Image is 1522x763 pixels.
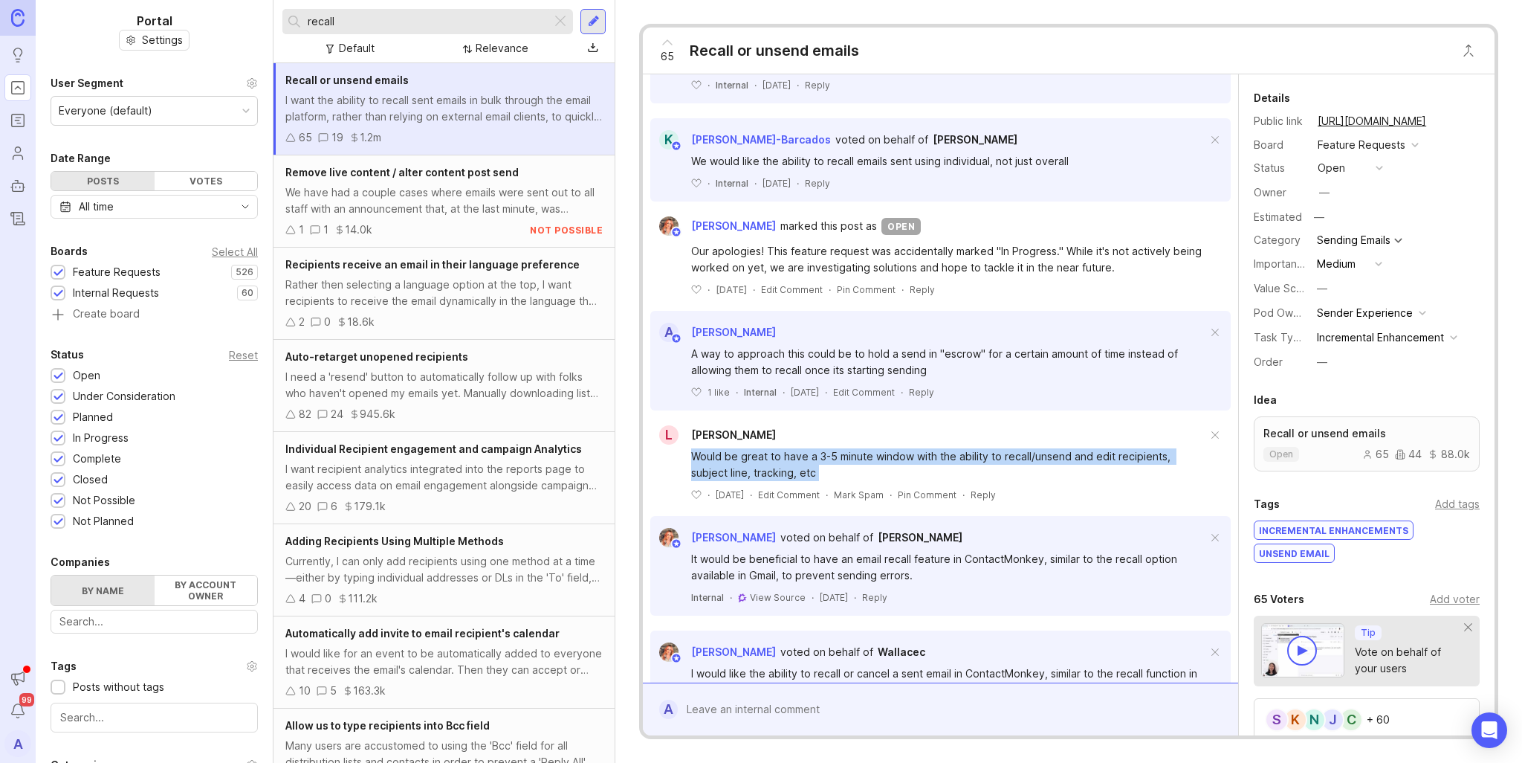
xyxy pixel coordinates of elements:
span: Adding Recipients Using Multiple Methods [285,535,504,547]
div: Pin Comment [898,489,956,501]
img: member badge [671,141,682,152]
div: · [707,79,710,91]
span: Auto-retarget unopened recipients [285,350,468,363]
div: Currently, I can only add recipients using one method at a time—either by typing individual addre... [285,553,603,586]
div: 1 [299,222,304,238]
div: 24 [331,406,343,422]
a: Settings [119,30,190,51]
div: We have had a couple cases where emails were sent out to all staff with an announcement that, at ... [285,184,603,217]
p: Recall or unsend emails [1263,426,1470,441]
div: Tags [1254,495,1280,513]
a: Recall or unsend emailsopen654488.0k [1254,416,1480,471]
a: Bronwen W[PERSON_NAME] [650,643,776,662]
div: 18.6k [347,314,375,330]
a: Automatically add invite to email recipient's calendarI would like for an event to be automatical... [273,616,615,709]
div: 65 [1362,449,1389,460]
img: video-thumbnail-vote-d41b83416815613422e2ca741bf692cc.jpg [1261,623,1344,677]
div: Add tags [1435,496,1480,512]
img: member badge [671,653,682,664]
div: J [1321,708,1344,732]
div: Posts [51,172,155,190]
a: Individual Recipient engagement and campaign AnalyticsI want recipient analytics integrated into ... [273,432,615,524]
img: Bronwen W [655,643,684,662]
p: 526 [236,266,253,278]
div: · [812,591,814,604]
a: Create board [51,309,258,322]
div: We would like the ability to recall emails sent using individual, not just overall [691,153,1207,170]
div: not possible [530,224,603,236]
span: Remove live content / alter content post send [285,166,519,178]
div: Relevance [476,40,528,57]
a: Recipients receive an email in their language preferenceRather then selecting a language option a... [273,248,615,340]
button: Notifications [4,698,31,724]
span: View Source [750,592,806,603]
span: 65 [661,48,674,65]
div: In Progress [73,430,129,446]
div: I need a 'resend' button to automatically follow up with folks who haven't opened my emails yet. ... [285,369,603,402]
a: View Source [750,591,806,604]
div: Reply [805,177,830,190]
div: Open [73,367,100,384]
div: · [825,386,827,399]
time: [DATE] [762,80,791,91]
div: — [1317,354,1327,370]
div: Feature Requests [73,264,161,280]
span: [PERSON_NAME] [691,218,776,234]
div: I would like for an event to be automatically added to everyone that receives the email's calenda... [285,646,603,678]
a: Wallacec [878,644,925,660]
div: · [901,386,903,399]
div: voted on behalf of [780,529,873,546]
div: Not Planned [73,513,134,529]
div: 0 [324,314,331,330]
img: Bronwen W [655,216,684,236]
div: · [707,489,710,501]
div: · [754,79,757,91]
div: A [659,323,679,342]
input: Search... [59,614,249,630]
div: I want recipient analytics integrated into the reports page to easily access data on email engage... [285,461,603,494]
div: 88.0k [1428,449,1470,460]
span: marked this post as [780,218,877,234]
div: · [754,177,757,190]
div: L [659,425,679,445]
div: voted on behalf of [835,132,928,148]
label: By account owner [155,576,258,605]
a: Adding Recipients Using Multiple MethodsCurrently, I can only add recipients using one method at ... [273,524,615,616]
div: Not Possible [73,492,135,509]
div: A [659,700,678,719]
div: I would like the ability to recall or cancel a sent email in ContactMonkey, similar to the recall... [691,666,1207,698]
div: Internal [716,177,748,190]
input: Search... [60,709,248,726]
div: A way to approach this could be to hold a send in "escrow" for a certain amount of time instead o... [691,346,1207,379]
div: + 60 [1367,715,1390,725]
div: Public link [1254,113,1306,129]
a: Portal [4,74,31,101]
a: Auto-retarget unopened recipientsI need a 'resend' button to automatically follow up with folks w... [273,340,615,432]
a: Autopilot [4,173,31,199]
a: [PERSON_NAME] [878,529,962,546]
div: · [750,489,752,501]
div: Date Range [51,149,111,167]
div: K [1283,708,1307,732]
div: Sending Emails [1317,235,1390,245]
div: — [1319,184,1330,201]
div: Reply [971,489,996,501]
label: Pod Ownership [1254,306,1330,319]
img: Bronwen W [655,528,684,547]
span: [PERSON_NAME] [933,133,1017,146]
div: Tags [51,657,77,675]
a: Changelog [4,205,31,232]
div: · [829,283,831,296]
div: · [707,283,710,296]
p: open [1269,448,1293,460]
div: Vote on behalf of your users [1355,644,1465,677]
h1: Portal [137,12,172,30]
div: Category [1254,232,1306,248]
div: 111.2k [348,590,378,607]
a: Recall or unsend emailsI want the ability to recall sent emails in bulk through the email platfor... [273,63,615,155]
a: Roadmaps [4,107,31,134]
div: Select All [212,248,258,256]
a: [PERSON_NAME] [933,132,1017,148]
span: Recall or unsend emails [285,74,409,86]
div: Status [1254,160,1306,176]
